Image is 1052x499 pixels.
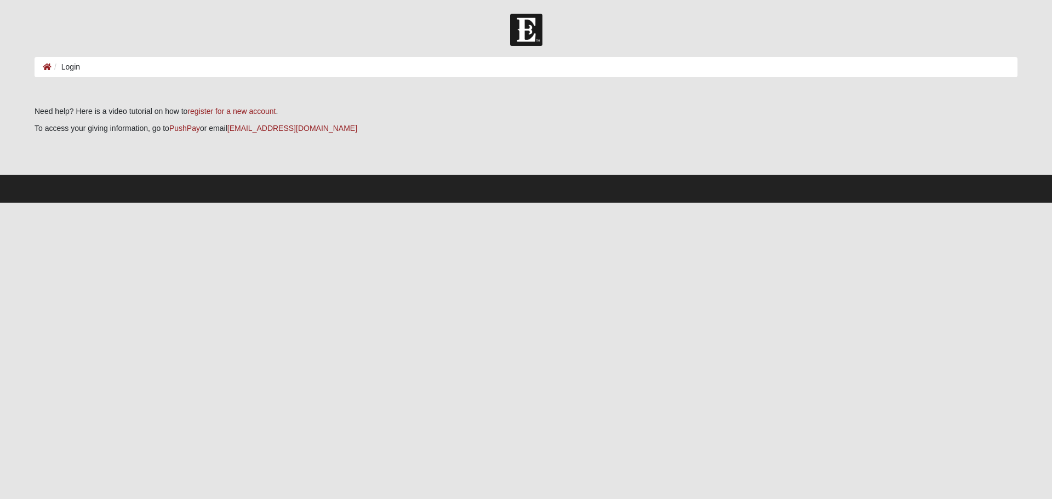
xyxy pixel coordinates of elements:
[169,124,200,133] a: PushPay
[35,123,1017,134] p: To access your giving information, go to or email
[52,61,80,73] li: Login
[187,107,276,116] a: register for a new account
[510,14,542,46] img: Church of Eleven22 Logo
[35,106,1017,117] p: Need help? Here is a video tutorial on how to .
[227,124,357,133] a: [EMAIL_ADDRESS][DOMAIN_NAME]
